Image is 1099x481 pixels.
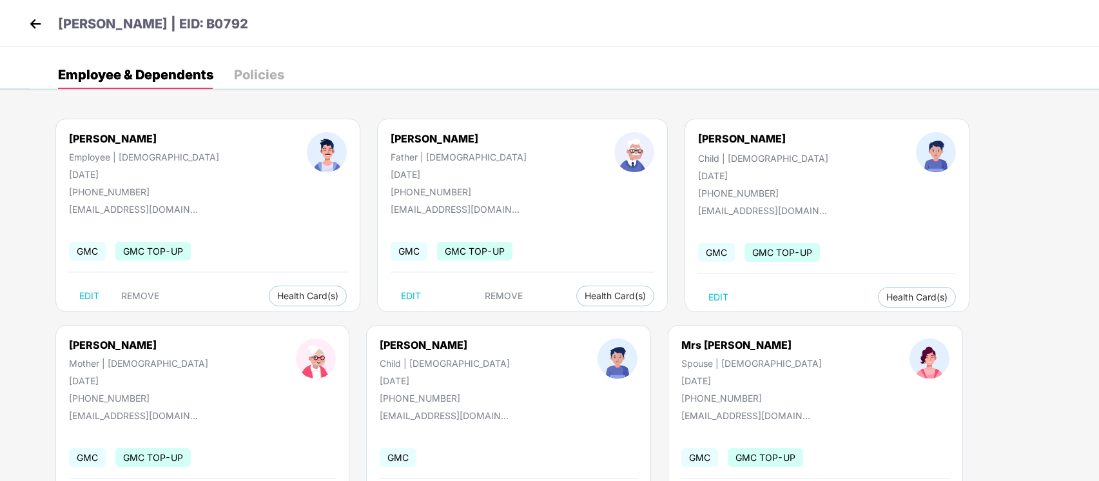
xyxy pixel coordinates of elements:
[878,287,956,308] button: Health Card(s)
[115,242,191,260] span: GMC TOP-UP
[111,286,170,306] button: REMOVE
[698,170,828,181] div: [DATE]
[681,339,822,351] div: Mrs [PERSON_NAME]
[69,393,208,404] div: [PHONE_NUMBER]
[391,242,427,260] span: GMC
[307,132,347,172] img: profileImage
[69,410,198,421] div: [EMAIL_ADDRESS][DOMAIN_NAME]
[728,448,803,467] span: GMC TOP-UP
[121,291,159,301] span: REMOVE
[58,68,213,81] div: Employee & Dependents
[391,169,527,180] div: [DATE]
[380,339,510,351] div: [PERSON_NAME]
[576,286,654,306] button: Health Card(s)
[585,293,646,299] span: Health Card(s)
[698,205,827,216] div: [EMAIL_ADDRESS][DOMAIN_NAME]
[115,448,191,467] span: GMC TOP-UP
[234,68,284,81] div: Policies
[474,286,533,306] button: REMOVE
[391,204,520,215] div: [EMAIL_ADDRESS][DOMAIN_NAME]
[277,293,338,299] span: Health Card(s)
[58,14,248,34] p: [PERSON_NAME] | EID: B0792
[380,375,510,386] div: [DATE]
[916,132,956,172] img: profileImage
[391,286,431,306] button: EDIT
[69,448,106,467] span: GMC
[391,152,527,162] div: Father | [DEMOGRAPHIC_DATA]
[380,448,416,467] span: GMC
[698,188,828,199] div: [PHONE_NUMBER]
[69,358,208,369] div: Mother | [DEMOGRAPHIC_DATA]
[698,132,786,145] div: [PERSON_NAME]
[708,292,728,302] span: EDIT
[437,242,512,260] span: GMC TOP-UP
[69,339,208,351] div: [PERSON_NAME]
[26,14,45,34] img: back
[391,186,527,197] div: [PHONE_NUMBER]
[614,132,654,172] img: profileImage
[69,186,219,197] div: [PHONE_NUMBER]
[69,169,219,180] div: [DATE]
[380,393,510,404] div: [PHONE_NUMBER]
[485,291,523,301] span: REMOVE
[681,375,822,386] div: [DATE]
[69,375,208,386] div: [DATE]
[681,358,822,369] div: Spouse | [DEMOGRAPHIC_DATA]
[909,339,949,378] img: profileImage
[296,339,336,378] img: profileImage
[681,393,822,404] div: [PHONE_NUMBER]
[698,243,735,262] span: GMC
[886,294,948,300] span: Health Card(s)
[698,287,739,308] button: EDIT
[69,132,219,145] div: [PERSON_NAME]
[681,448,718,467] span: GMC
[69,286,110,306] button: EDIT
[380,410,509,421] div: [EMAIL_ADDRESS][DOMAIN_NAME]
[681,410,810,421] div: [EMAIL_ADDRESS][DOMAIN_NAME]
[69,152,219,162] div: Employee | [DEMOGRAPHIC_DATA]
[698,153,828,164] div: Child | [DEMOGRAPHIC_DATA]
[401,291,421,301] span: EDIT
[380,358,510,369] div: Child | [DEMOGRAPHIC_DATA]
[391,132,527,145] div: [PERSON_NAME]
[598,339,637,378] img: profileImage
[69,204,198,215] div: [EMAIL_ADDRESS][DOMAIN_NAME]
[744,243,820,262] span: GMC TOP-UP
[69,242,106,260] span: GMC
[269,286,347,306] button: Health Card(s)
[79,291,99,301] span: EDIT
